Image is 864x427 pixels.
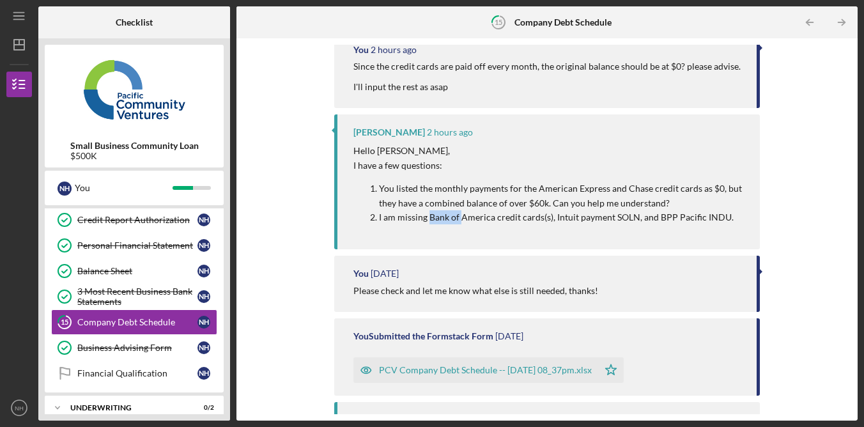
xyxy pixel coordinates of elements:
[353,331,493,341] div: You Submitted the Formstack Form
[77,266,197,276] div: Balance Sheet
[197,316,210,329] div: N H
[51,284,217,309] a: 3 Most Recent Business Bank StatementsNH
[77,215,197,225] div: Credit Report Authorization
[353,144,747,158] p: Hello [PERSON_NAME],
[70,404,182,412] div: Underwriting
[58,182,72,196] div: N H
[191,404,214,412] div: 0 / 2
[353,159,747,173] p: I have a few questions:
[77,368,197,378] div: Financial Qualification
[495,18,502,26] tspan: 15
[197,367,210,380] div: N H
[77,317,197,327] div: Company Debt Schedule
[197,265,210,277] div: N H
[197,290,210,303] div: N H
[6,395,32,421] button: NH
[51,207,217,233] a: Credit Report AuthorizationNH
[495,331,523,341] time: 2025-09-10 00:37
[51,233,217,258] a: Personal Financial StatementNH
[197,213,210,226] div: N H
[51,309,217,335] a: 15Company Debt ScheduleNH
[353,268,369,279] div: You
[45,51,224,128] img: Product logo
[75,177,173,199] div: You
[379,210,747,224] p: I am missing Bank of America credit cards(s), Intuit payment SOLN, and BPP Pacific INDU.
[353,61,743,92] div: Since the credit cards are paid off every month, the original balance should be at $0? please adv...
[379,365,592,375] div: PCV Company Debt Schedule -- [DATE] 08_37pm.xlsx
[379,182,747,210] p: You listed the monthly payments for the American Express and Chase credit cards as $0, but they h...
[514,17,612,27] b: Company Debt Schedule
[116,17,153,27] b: Checklist
[15,405,24,412] text: NH
[70,141,199,151] b: Small Business Community Loan
[77,286,197,307] div: 3 Most Recent Business Bank Statements
[51,258,217,284] a: Balance SheetNH
[371,45,417,55] time: 2025-09-10 23:54
[353,45,369,55] div: You
[51,361,217,386] a: Financial QualificationNH
[353,127,425,137] div: [PERSON_NAME]
[371,268,399,279] time: 2025-09-10 00:37
[77,343,197,353] div: Business Advising Form
[197,341,210,354] div: N H
[197,239,210,252] div: N H
[77,240,197,251] div: Personal Financial Statement
[51,335,217,361] a: Business Advising FormNH
[353,286,598,296] div: Please check and let me know what else is still needed, thanks!
[70,151,199,161] div: $500K
[427,127,473,137] time: 2025-09-10 23:45
[353,357,624,383] button: PCV Company Debt Schedule -- [DATE] 08_37pm.xlsx
[61,318,68,327] tspan: 15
